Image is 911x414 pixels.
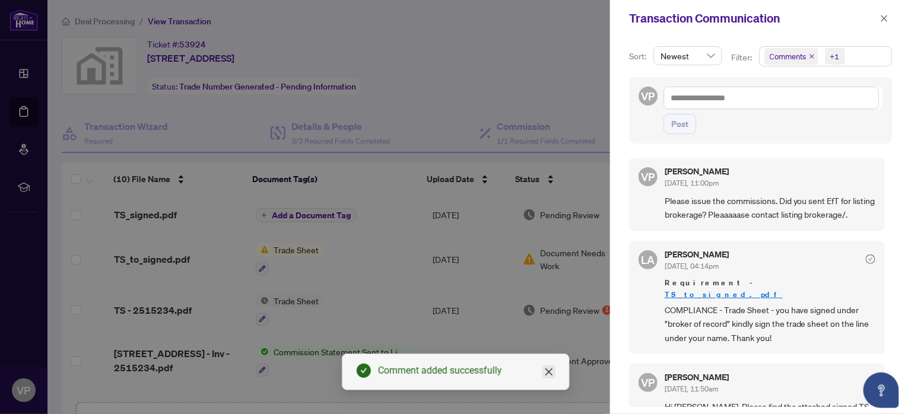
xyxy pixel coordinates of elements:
div: +1 [830,50,840,62]
span: close [809,53,815,59]
a: TS_to_signed.pdf [665,289,783,300]
span: Comments [770,50,807,62]
span: [DATE], 11:00pm [665,179,719,187]
span: close [880,14,888,23]
span: VP [642,88,655,104]
span: Requirement - [665,277,875,301]
div: Comment added successfully [378,364,555,378]
span: VP [642,374,655,391]
div: Transaction Communication [629,9,877,27]
span: [DATE], 11:50am [665,384,718,393]
span: Newest [661,47,715,65]
p: Sort: [629,50,649,63]
span: check-circle [357,364,371,378]
a: Close [542,365,556,378]
span: COMPLIANCE - Trade Sheet - you have signed under "broker of record" kindly sign the trade sheet o... [665,303,875,345]
button: Post [664,114,696,134]
h5: [PERSON_NAME] [665,167,729,176]
span: check-circle [866,254,875,264]
span: close [544,367,554,377]
p: Filter: [731,51,754,64]
h5: [PERSON_NAME] [665,373,729,381]
span: Comments [764,48,818,65]
h5: [PERSON_NAME] [665,250,729,259]
span: [DATE], 04:14pm [665,262,719,270]
span: LA [642,251,655,268]
span: VP [642,168,655,185]
button: Open asap [864,372,899,408]
span: Please issue the commissions. Did you sent EfT for listing brokerage? Pleaaaaase contact listing ... [665,194,875,222]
